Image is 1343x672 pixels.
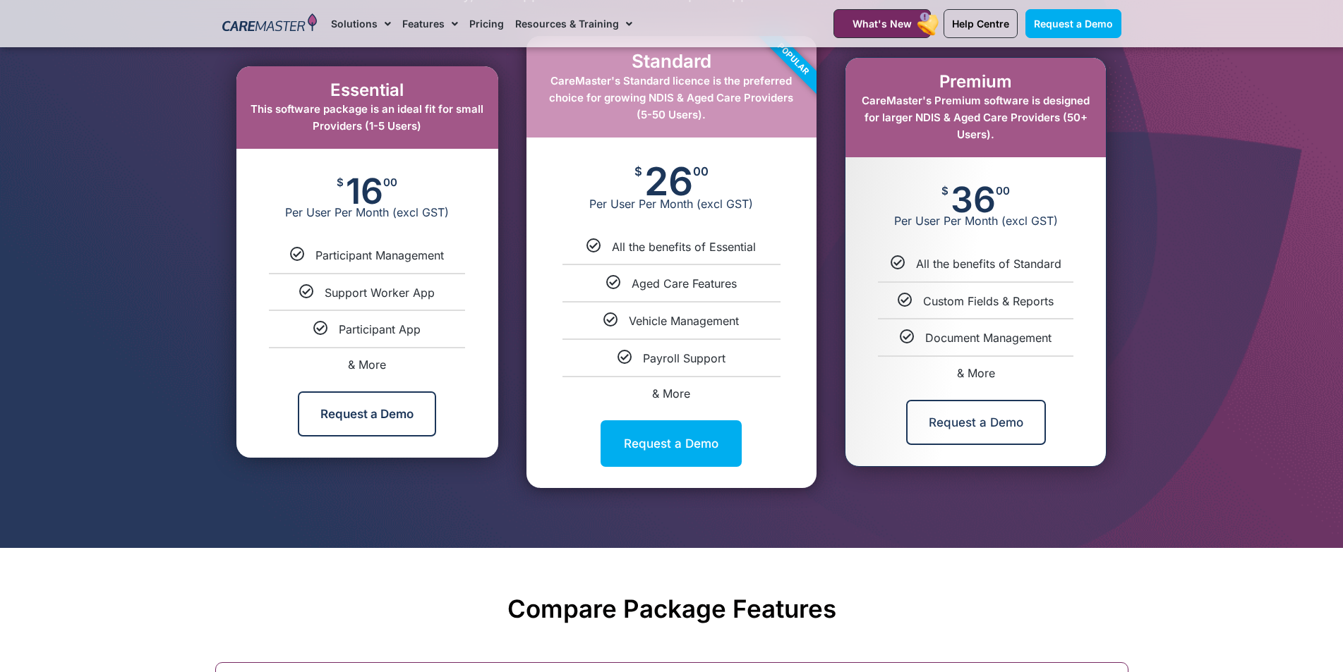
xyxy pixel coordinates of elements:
[339,322,421,336] span: Participant App
[298,391,436,436] a: Request a Demo
[652,386,690,401] span: & More
[996,185,1010,196] span: 00
[629,314,739,328] span: Vehicle Management
[1025,9,1121,38] a: Request a Demo
[957,366,995,380] span: & More
[541,50,802,72] h2: Standard
[315,248,444,262] span: Participant Management
[906,400,1046,445] a: Request a Demo
[222,594,1121,623] h2: Compare Package Features
[862,94,1090,141] span: CareMaster's Premium software is designed for larger NDIS & Aged Care Providers (50+ Users).
[549,74,793,121] span: CareMaster's Standard licence is the preferred choice for growing NDIS & Aged Care Providers (5-5...
[693,166,709,178] span: 00
[325,286,435,300] span: Support Worker App
[612,240,756,254] span: All the benefits of Essential
[236,205,498,219] span: Per User Per Month (excl GST)
[833,9,931,38] a: What's New
[925,331,1052,345] span: Document Management
[346,177,383,205] span: 16
[916,257,1061,271] span: All the benefits of Standard
[251,80,484,101] h2: Essential
[634,166,642,178] span: $
[860,72,1092,92] h2: Premium
[348,358,386,372] span: & More
[383,177,397,188] span: 00
[951,185,996,214] span: 36
[526,197,817,211] span: Per User Per Month (excl GST)
[632,276,737,291] span: Aged Care Features
[643,351,725,365] span: Payroll Support
[1034,18,1113,30] span: Request a Demo
[251,102,483,133] span: This software package is an ideal fit for small Providers (1-5 Users)
[222,13,318,35] img: CareMaster Logo
[923,294,1054,308] span: Custom Fields & Reports
[845,214,1106,228] span: Per User Per Month (excl GST)
[941,185,948,196] span: $
[952,18,1009,30] span: Help Centre
[944,9,1018,38] a: Help Centre
[853,18,912,30] span: What's New
[644,166,693,197] span: 26
[601,420,742,467] a: Request a Demo
[337,177,344,188] span: $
